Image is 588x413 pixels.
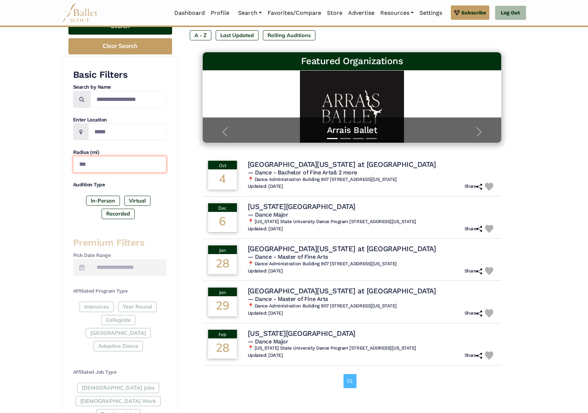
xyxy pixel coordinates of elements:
[73,252,166,259] h4: Pick Date Range
[495,6,526,20] a: Log Out
[124,196,151,206] label: Virtual
[90,91,166,108] input: Search by names...
[73,369,166,376] h4: Affiliated Job Type
[454,9,460,17] img: gem.svg
[464,310,482,316] h6: Share
[248,183,283,190] h6: Updated: [DATE]
[248,338,288,345] span: — Dance Major
[73,288,166,295] h4: Affiliated Program Type
[263,30,315,40] label: Rolling Auditions
[210,125,494,136] a: Arrais Ballet
[208,161,237,169] div: Oct
[88,123,166,140] input: Location
[417,5,445,21] a: Settings
[324,5,345,21] a: Store
[340,134,351,143] button: Slide 2
[208,296,237,316] div: 29
[208,203,237,212] div: Dec
[208,254,237,274] div: 28
[86,196,120,206] label: In-Person
[248,253,328,260] span: — Dance - Master of Fine Arts
[327,134,338,143] button: Slide 1
[248,268,283,274] h6: Updated: [DATE]
[353,134,364,143] button: Slide 3
[248,329,355,338] h4: [US_STATE][GEOGRAPHIC_DATA]
[216,30,259,40] label: Last Updated
[248,261,496,267] h6: 📍 Dance Administration Building 907 [STREET_ADDRESS][US_STATE]
[73,84,166,91] h4: Search by Name
[208,5,232,21] a: Profile
[248,352,283,359] h6: Updated: [DATE]
[73,116,166,124] h4: Enter Location
[377,5,417,21] a: Resources
[208,55,496,67] h3: Featured Organizations
[248,160,436,169] h4: [GEOGRAPHIC_DATA][US_STATE] at [GEOGRAPHIC_DATA]
[248,286,436,296] h4: [GEOGRAPHIC_DATA][US_STATE] at [GEOGRAPHIC_DATA]
[345,5,377,21] a: Advertise
[366,134,377,143] button: Slide 4
[73,181,166,188] h4: Audition Type
[464,226,482,232] h6: Share
[248,310,283,316] h6: Updated: [DATE]
[190,30,211,40] label: A - Z
[73,237,166,249] h3: Premium Filters
[248,345,496,351] h6: 📍 [US_STATE] State University Dance Program [STREET_ADDRESS][US_STATE]
[344,374,356,388] a: 01
[248,219,496,225] h6: 📍 [US_STATE] State University Dance Program [STREET_ADDRESS][US_STATE]
[73,149,166,156] h4: Radius (mi)
[208,288,237,296] div: Jan
[68,38,172,54] button: Clear Search
[208,245,237,254] div: Jan
[248,177,496,183] h6: 📍 Dance Administration Building 907 [STREET_ADDRESS][US_STATE]
[208,169,237,190] div: 4
[248,244,436,253] h4: [GEOGRAPHIC_DATA][US_STATE] at [GEOGRAPHIC_DATA]
[248,211,288,218] span: — Dance Major
[464,183,482,190] h6: Share
[102,209,135,219] label: Recorded
[208,330,237,338] div: Feb
[248,226,283,232] h6: Updated: [DATE]
[461,9,486,17] span: Subscribe
[235,5,265,21] a: Search
[451,5,489,20] a: Subscribe
[208,212,237,232] div: 6
[333,169,357,176] a: & 2 more
[73,69,166,81] h3: Basic Filters
[248,202,355,211] h4: [US_STATE][GEOGRAPHIC_DATA]
[171,5,208,21] a: Dashboard
[344,374,360,388] nav: Page navigation example
[464,268,482,274] h6: Share
[464,352,482,359] h6: Share
[208,338,237,359] div: 28
[248,169,357,176] span: — Dance - Bachelor of Fine Arts
[248,303,496,309] h6: 📍 Dance Administration Building 907 [STREET_ADDRESS][US_STATE]
[265,5,324,21] a: Favorites/Compare
[248,296,328,302] span: — Dance - Master of Fine Arts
